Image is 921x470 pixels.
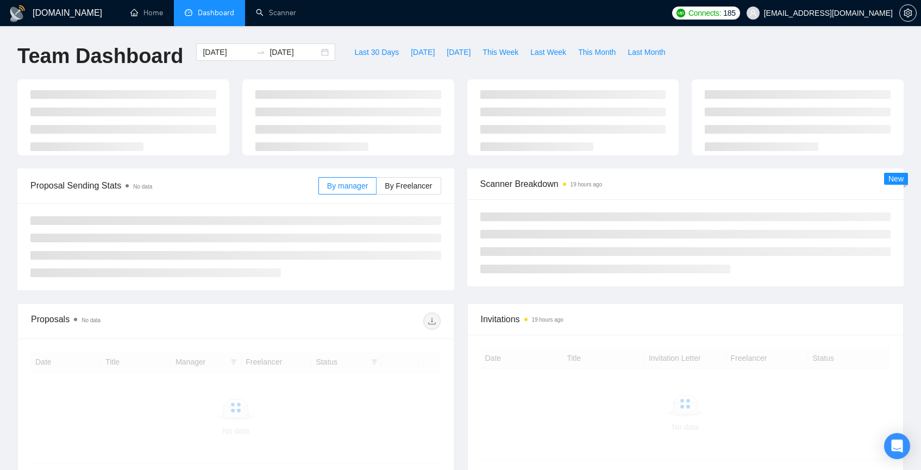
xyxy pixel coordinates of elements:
[899,4,917,22] button: setting
[888,174,904,183] span: New
[483,46,518,58] span: This Week
[481,312,891,326] span: Invitations
[480,177,891,191] span: Scanner Breakdown
[532,317,563,323] time: 19 hours ago
[884,433,910,459] div: Open Intercom Messenger
[447,46,471,58] span: [DATE]
[572,43,622,61] button: This Month
[622,43,671,61] button: Last Month
[354,46,399,58] span: Last 30 Days
[185,9,192,16] span: dashboard
[530,46,566,58] span: Last Week
[688,7,721,19] span: Connects:
[31,312,236,330] div: Proposals
[749,9,757,17] span: user
[405,43,441,61] button: [DATE]
[270,46,319,58] input: End date
[578,46,616,58] span: This Month
[441,43,477,61] button: [DATE]
[256,8,296,17] a: searchScanner
[385,181,432,190] span: By Freelancer
[571,181,602,187] time: 19 hours ago
[524,43,572,61] button: Last Week
[676,9,685,17] img: upwork-logo.png
[30,179,318,192] span: Proposal Sending Stats
[723,7,735,19] span: 185
[133,184,152,190] span: No data
[198,8,234,17] span: Dashboard
[130,8,163,17] a: homeHome
[477,43,524,61] button: This Week
[9,5,26,22] img: logo
[899,9,917,17] a: setting
[348,43,405,61] button: Last 30 Days
[203,46,252,58] input: Start date
[82,317,101,323] span: No data
[411,46,435,58] span: [DATE]
[327,181,368,190] span: By manager
[256,48,265,57] span: swap-right
[17,43,183,69] h1: Team Dashboard
[628,46,665,58] span: Last Month
[256,48,265,57] span: to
